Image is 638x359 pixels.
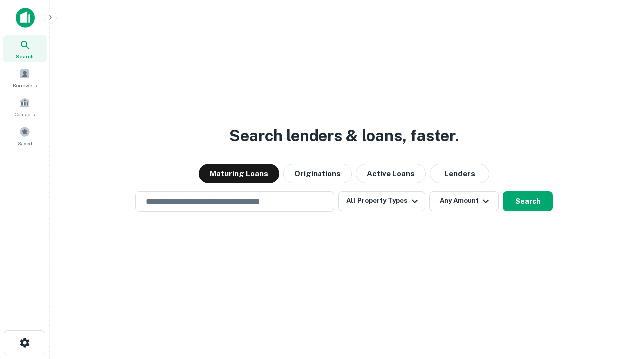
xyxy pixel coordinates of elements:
[18,139,32,147] span: Saved
[503,191,553,211] button: Search
[3,35,47,62] a: Search
[338,191,425,211] button: All Property Types
[356,164,426,183] button: Active Loans
[3,64,47,91] a: Borrowers
[283,164,352,183] button: Originations
[16,8,35,28] img: capitalize-icon.png
[229,124,459,148] h3: Search lenders & loans, faster.
[429,191,499,211] button: Any Amount
[16,52,34,60] span: Search
[13,81,37,89] span: Borrowers
[588,279,638,327] iframe: Chat Widget
[3,93,47,120] a: Contacts
[15,110,35,118] span: Contacts
[199,164,279,183] button: Maturing Loans
[3,122,47,149] a: Saved
[430,164,489,183] button: Lenders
